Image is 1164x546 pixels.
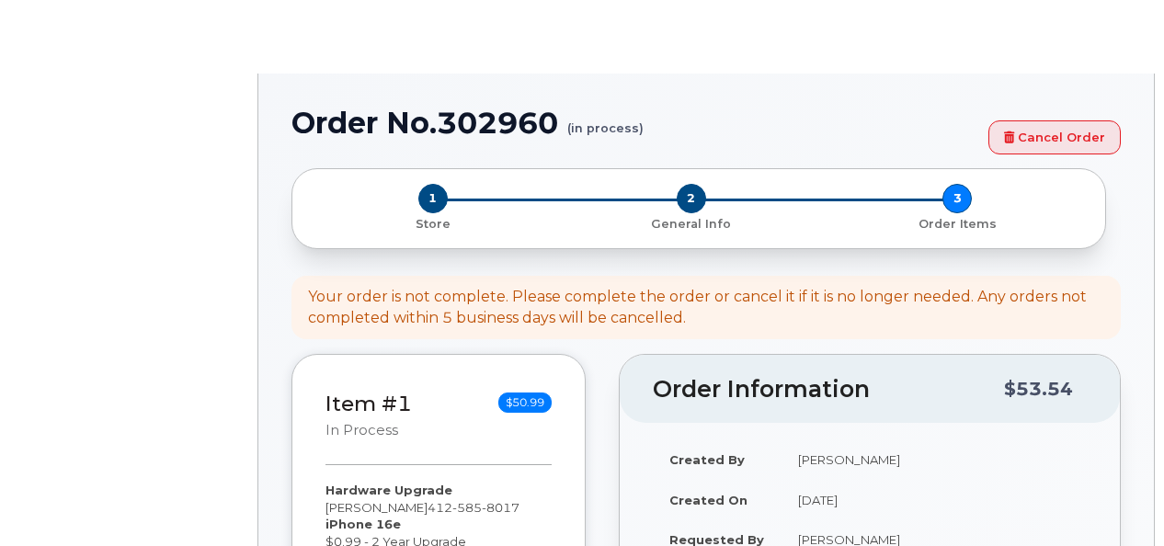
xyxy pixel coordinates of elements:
p: Store [314,216,551,233]
div: Your order is not complete. Please complete the order or cancel it if it is no longer needed. Any... [308,287,1104,329]
small: (in process) [567,107,644,135]
a: 1 Store [307,213,558,233]
strong: iPhone 16e [325,517,401,531]
span: 1 [418,184,448,213]
h2: Order Information [653,377,1004,403]
a: Item #1 [325,391,412,416]
strong: Created By [669,452,745,467]
div: $53.54 [1004,371,1073,406]
a: 2 General Info [558,213,824,233]
td: [PERSON_NAME] [782,439,1087,480]
span: $50.99 [498,392,552,413]
span: 2 [677,184,706,213]
h1: Order No.302960 [291,107,979,139]
span: 8017 [482,500,519,515]
span: 585 [452,500,482,515]
strong: Hardware Upgrade [325,483,452,497]
strong: Created On [669,493,747,507]
a: Cancel Order [988,120,1121,154]
small: in process [325,422,398,438]
p: General Info [565,216,816,233]
span: 412 [428,500,519,515]
td: [DATE] [782,480,1087,520]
